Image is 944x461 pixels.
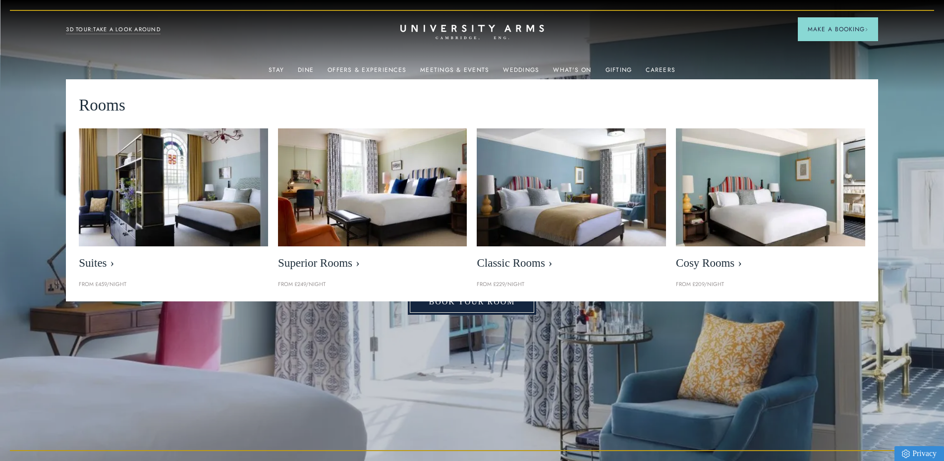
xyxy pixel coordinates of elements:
a: Weddings [503,66,539,79]
a: Offers & Experiences [328,66,406,79]
img: image-0c4e569bfe2498b75de12d7d88bf10a1f5f839d4-400x250-jpg [676,128,865,246]
a: image-21e87f5add22128270780cf7737b92e839d7d65d-400x250-jpg Suites [79,128,268,275]
img: image-7eccef6fe4fe90343db89eb79f703814c40db8b4-400x250-jpg [477,128,666,246]
span: Suites [79,256,268,270]
span: Cosy Rooms [676,256,865,270]
span: Rooms [79,92,125,118]
p: From £229/night [477,280,666,289]
a: image-7eccef6fe4fe90343db89eb79f703814c40db8b4-400x250-jpg Classic Rooms [477,128,666,275]
a: Book Your Room [408,289,536,315]
a: Stay [269,66,284,79]
img: Arrow icon [865,28,868,31]
a: Careers [646,66,675,79]
p: From £459/night [79,280,268,289]
a: Dine [298,66,314,79]
span: Superior Rooms [278,256,467,270]
img: image-21e87f5add22128270780cf7737b92e839d7d65d-400x250-jpg [79,128,268,246]
span: Make a Booking [808,25,868,34]
a: Meetings & Events [420,66,489,79]
img: Privacy [902,450,910,458]
p: From £209/night [676,280,865,289]
a: image-5bdf0f703dacc765be5ca7f9d527278f30b65e65-400x250-jpg Superior Rooms [278,128,467,275]
a: image-0c4e569bfe2498b75de12d7d88bf10a1f5f839d4-400x250-jpg Cosy Rooms [676,128,865,275]
a: Home [400,25,544,40]
a: 3D TOUR:TAKE A LOOK AROUND [66,25,161,34]
a: Privacy [894,446,944,461]
p: From £249/night [278,280,467,289]
a: What's On [553,66,591,79]
button: Make a BookingArrow icon [798,17,878,41]
span: Classic Rooms [477,256,666,270]
a: Gifting [606,66,632,79]
img: image-5bdf0f703dacc765be5ca7f9d527278f30b65e65-400x250-jpg [278,128,467,246]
